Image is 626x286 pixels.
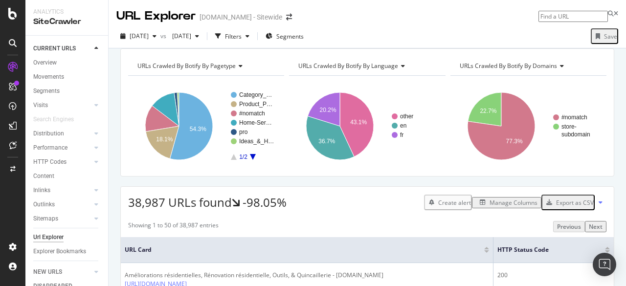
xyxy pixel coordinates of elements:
button: Create alert [424,195,472,210]
a: Outlinks [33,199,91,210]
div: arrow-right-arrow-left [286,14,292,21]
div: Previous [557,222,581,231]
text: #nomatch [239,110,265,117]
a: Performance [33,143,91,153]
a: Movements [33,72,101,82]
text: 43.1% [350,119,367,126]
text: other [400,113,413,120]
text: en [400,122,406,129]
button: Manage Columns [472,197,541,208]
button: Filters [211,28,253,44]
span: 38,987 URLs found [128,194,232,210]
div: Content [33,171,54,181]
div: Export as CSV [556,198,594,207]
a: Sitemaps [33,214,91,224]
text: 18.1% [156,136,173,143]
input: Find a URL [538,11,608,22]
a: Segments [33,86,101,96]
div: Améliorations résidentielles, Rénovation résidentielle, Outils, & Quincaillerie - [DOMAIN_NAME] [125,271,383,280]
div: Visits [33,100,48,110]
div: Search Engines [33,114,74,125]
svg: A chart. [289,84,443,169]
div: Inlinks [33,185,50,196]
a: Explorer Bookmarks [33,246,101,257]
span: 2025 Aug. 11th [130,32,149,40]
a: Distribution [33,129,91,139]
div: Save [604,32,617,41]
text: #nomatch [561,114,587,121]
span: URLs Crawled By Botify By language [298,62,398,70]
div: Showing 1 to 50 of 38,987 entries [128,221,219,232]
div: Url Explorer [33,232,64,242]
div: Open Intercom Messenger [593,253,616,276]
span: 2025 Mar. 28th [168,32,191,40]
a: Overview [33,58,101,68]
text: 36.7% [319,138,335,145]
text: Ideas_&_H… [239,138,274,145]
span: Segments [276,32,304,41]
div: Movements [33,72,64,82]
div: [DOMAIN_NAME] - Sitewide [200,12,282,22]
div: Create alert [438,198,471,207]
button: Previous [553,221,585,232]
text: store- [561,123,577,130]
span: URL Card [125,245,482,254]
a: Search Engines [33,114,84,125]
a: NEW URLS [33,267,91,277]
div: Sitemaps [33,214,58,224]
div: SiteCrawler [33,16,100,27]
svg: A chart. [450,84,604,169]
span: vs [160,32,168,40]
text: 77.3% [506,138,522,145]
div: Outlinks [33,199,55,210]
svg: A chart. [128,84,282,169]
text: 22.7% [480,108,496,115]
h4: URLs Crawled By Botify By pagetype [135,58,275,74]
div: Manage Columns [490,198,537,207]
div: Explorer Bookmarks [33,246,86,257]
span: URLs Crawled By Botify By pagetype [137,62,236,70]
text: Product_P… [239,101,272,108]
div: Distribution [33,129,64,139]
a: Visits [33,100,91,110]
div: Analytics [33,8,100,16]
a: CURRENT URLS [33,44,91,54]
button: Save [591,28,618,44]
button: [DATE] [168,28,203,44]
div: CURRENT URLS [33,44,76,54]
text: 54.3% [190,126,206,132]
button: Export as CSV [541,195,595,210]
text: 20.2% [320,107,336,113]
h4: URLs Crawled By Botify By domains [458,58,598,74]
a: Url Explorer [33,232,101,242]
text: fr [400,132,403,138]
div: Segments [33,86,60,96]
a: Content [33,171,101,181]
span: URLs Crawled By Botify By domains [460,62,557,70]
text: pro [239,129,248,135]
div: Overview [33,58,57,68]
div: -98.05% [243,194,287,211]
a: HTTP Codes [33,157,91,167]
div: HTTP Codes [33,157,67,167]
div: NEW URLS [33,267,62,277]
button: [DATE] [116,28,160,44]
button: Segments [262,28,308,44]
div: Performance [33,143,67,153]
text: Category_… [239,91,272,98]
button: Next [585,221,606,232]
div: Filters [225,32,242,41]
div: URL Explorer [116,8,196,24]
div: 200 [497,271,610,280]
text: Home-Ser… [239,119,272,126]
h4: URLs Crawled By Botify By language [296,58,436,74]
a: Inlinks [33,185,91,196]
text: subdomain [561,131,590,138]
span: HTTP Status Code [497,245,590,254]
text: 1/2 [239,154,247,160]
div: Next [589,222,603,231]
